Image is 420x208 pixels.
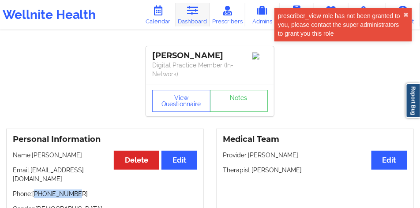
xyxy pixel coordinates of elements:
a: Dashboard [176,3,210,26]
a: Report Bug [406,83,420,118]
p: Digital Practice Member (In-Network) [152,61,268,78]
p: Provider: [PERSON_NAME] [223,151,407,160]
div: prescriber_view role has not been granted to you, please contact the super administrators to gran... [278,11,403,38]
h3: Medical Team [223,134,407,145]
a: Coaches [280,3,314,26]
h3: Personal Information [13,134,197,145]
p: Email: [EMAIL_ADDRESS][DOMAIN_NAME] [13,166,197,183]
button: Edit [371,151,407,170]
a: Prescribers [210,3,245,26]
a: Notes [210,90,268,112]
a: Therapists [314,3,349,26]
button: close [403,11,409,19]
p: Phone: [PHONE_NUMBER] [13,189,197,198]
a: Medications [349,3,386,26]
button: Delete [114,151,159,170]
a: Account [386,3,420,26]
img: Image%2Fplaceholer-image.png [252,52,268,59]
p: Name: [PERSON_NAME] [13,151,197,160]
div: [PERSON_NAME] [152,51,268,61]
button: View Questionnaire [152,90,210,112]
button: Edit [161,151,197,170]
p: Therapist: [PERSON_NAME] [223,166,407,175]
a: Admins [245,3,280,26]
a: Calendar [141,3,176,26]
